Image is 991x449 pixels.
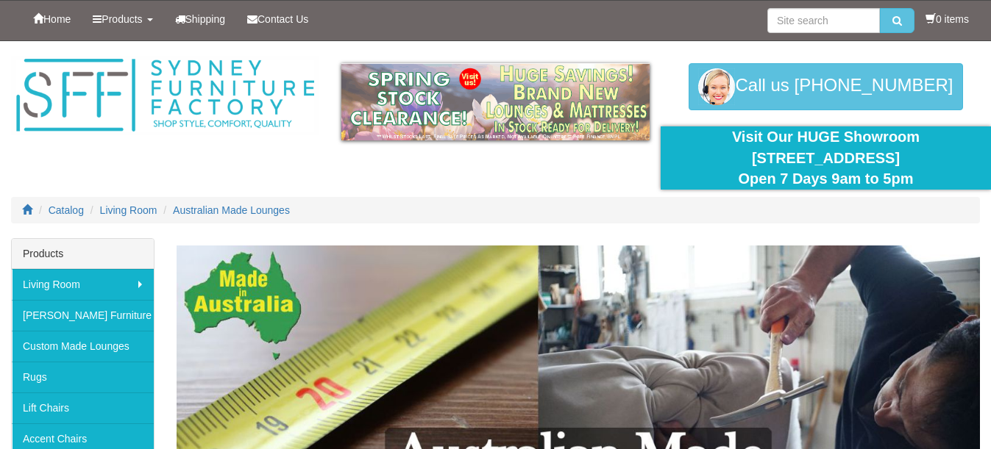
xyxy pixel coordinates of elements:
[82,1,163,37] a: Products
[236,1,319,37] a: Contact Us
[341,63,650,140] img: spring-sale.gif
[926,12,969,26] li: 0 items
[11,56,319,135] img: Sydney Furniture Factory
[12,392,154,423] a: Lift Chairs
[100,204,157,216] a: Living Room
[12,331,154,362] a: Custom Made Lounges
[257,13,308,25] span: Contact Us
[12,269,154,300] a: Living Room
[12,300,154,331] a: [PERSON_NAME] Furniture
[22,1,82,37] a: Home
[12,362,154,392] a: Rugs
[164,1,237,37] a: Shipping
[49,204,84,216] a: Catalog
[102,13,142,25] span: Products
[12,239,154,269] div: Products
[672,126,980,190] div: Visit Our HUGE Showroom [STREET_ADDRESS] Open 7 Days 9am to 5pm
[185,13,226,25] span: Shipping
[173,204,290,216] a: Australian Made Lounges
[43,13,71,25] span: Home
[767,8,880,33] input: Site search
